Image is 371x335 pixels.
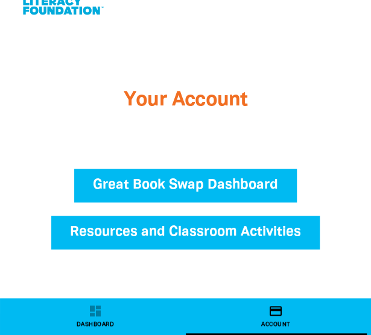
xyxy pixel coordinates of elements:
[186,299,367,335] a: credit_cardAccount
[124,91,247,109] span: Your Account
[51,216,320,249] a: Resources and Classroom Activities
[88,304,103,318] i: dashboard
[268,304,283,318] i: credit_card
[261,321,290,329] span: Account
[74,169,297,202] a: Great Book Swap Dashboard
[5,299,186,335] a: dashboardDashboard
[77,321,114,329] span: Dashboard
